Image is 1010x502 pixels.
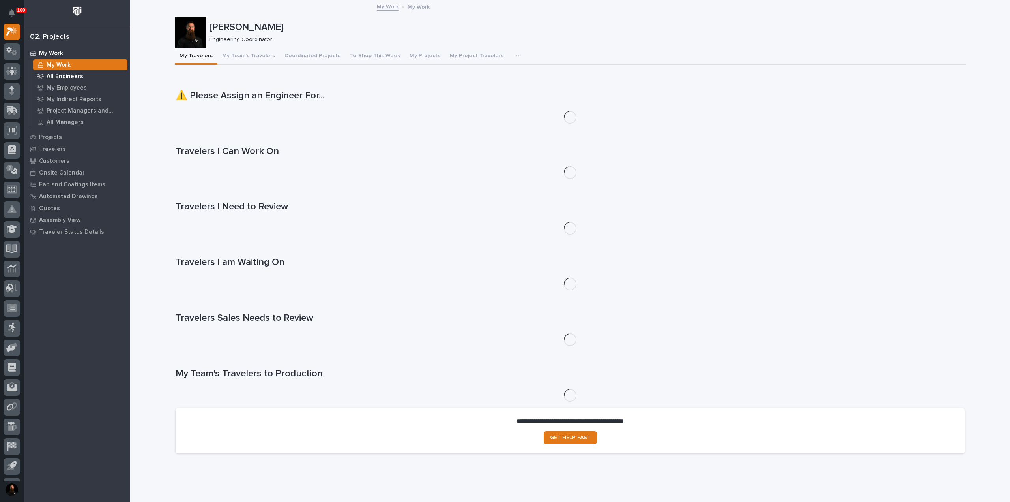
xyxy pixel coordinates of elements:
[209,22,963,33] p: [PERSON_NAME]
[30,33,69,41] div: 02. Projects
[377,2,399,11] a: My Work
[30,59,130,70] a: My Work
[176,257,965,268] h1: Travelers I am Waiting On
[176,146,965,157] h1: Travelers I Can Work On
[217,48,280,65] button: My Team's Travelers
[24,214,130,226] a: Assembly View
[24,179,130,190] a: Fab and Coatings Items
[175,48,217,65] button: My Travelers
[39,229,104,236] p: Traveler Status Details
[39,158,69,165] p: Customers
[24,167,130,179] a: Onsite Calendar
[280,48,345,65] button: Coordinated Projects
[47,73,83,80] p: All Engineers
[39,217,80,224] p: Assembly View
[47,62,71,69] p: My Work
[39,181,105,188] p: Fab and Coatings Items
[30,105,130,116] a: Project Managers and Engineers
[24,47,130,59] a: My Work
[550,435,591,440] span: GET HELP FAST
[176,201,965,212] h1: Travelers I Need to Review
[39,134,62,141] p: Projects
[17,8,25,13] p: 100
[24,202,130,214] a: Quotes
[176,90,965,102] h1: ⚠️ Please Assign an Engineer For...
[544,431,597,444] a: GET HELP FAST
[30,94,130,105] a: My Indirect Reports
[39,146,66,153] p: Travelers
[30,117,130,128] a: All Managers
[47,119,84,126] p: All Managers
[39,169,85,177] p: Onsite Calendar
[345,48,405,65] button: To Shop This Week
[4,481,20,498] button: users-avatar
[24,190,130,202] a: Automated Drawings
[30,71,130,82] a: All Engineers
[408,2,430,11] p: My Work
[39,50,63,57] p: My Work
[24,131,130,143] a: Projects
[176,312,965,324] h1: Travelers Sales Needs to Review
[209,36,959,43] p: Engineering Coordinator
[445,48,508,65] button: My Project Travelers
[10,9,20,22] div: Notifications100
[24,143,130,155] a: Travelers
[30,82,130,93] a: My Employees
[47,107,124,115] p: Project Managers and Engineers
[24,226,130,238] a: Traveler Status Details
[47,96,101,103] p: My Indirect Reports
[39,205,60,212] p: Quotes
[47,85,87,92] p: My Employees
[39,193,98,200] p: Automated Drawings
[70,4,84,19] img: Workspace Logo
[24,155,130,167] a: Customers
[176,368,965,380] h1: My Team's Travelers to Production
[4,5,20,21] button: Notifications
[405,48,445,65] button: My Projects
